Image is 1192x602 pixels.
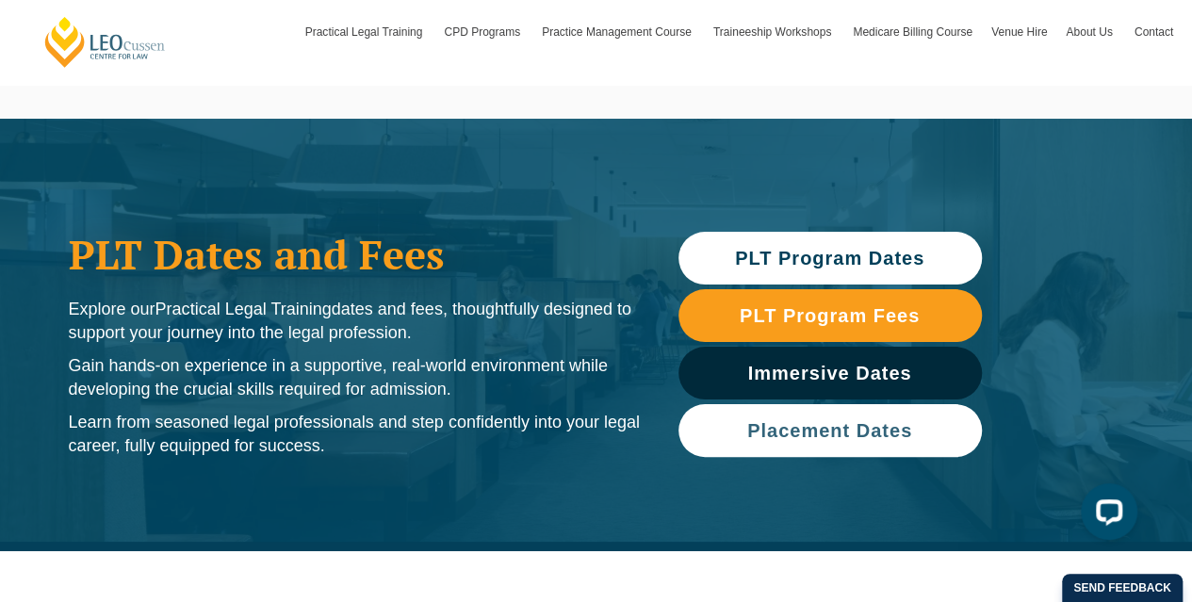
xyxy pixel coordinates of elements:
[69,298,641,345] p: Explore our dates and fees, thoughtfully designed to support your journey into the legal profession.
[532,5,704,59] a: Practice Management Course
[678,347,982,399] a: Immersive Dates
[747,421,912,440] span: Placement Dates
[982,5,1056,59] a: Venue Hire
[1125,5,1183,59] a: Contact
[1056,5,1124,59] a: About Us
[69,231,641,278] h1: PLT Dates and Fees
[42,15,168,69] a: [PERSON_NAME] Centre for Law
[748,364,912,382] span: Immersive Dates
[296,5,435,59] a: Practical Legal Training
[69,354,641,401] p: Gain hands-on experience in a supportive, real-world environment while developing the crucial ski...
[735,249,924,268] span: PLT Program Dates
[678,404,982,457] a: Placement Dates
[678,232,982,285] a: PLT Program Dates
[678,289,982,342] a: PLT Program Fees
[155,300,332,318] span: Practical Legal Training
[434,5,532,59] a: CPD Programs
[704,5,843,59] a: Traineeship Workshops
[69,411,641,458] p: Learn from seasoned legal professionals and step confidently into your legal career, fully equipp...
[843,5,982,59] a: Medicare Billing Course
[740,306,920,325] span: PLT Program Fees
[1066,476,1145,555] iframe: LiveChat chat widget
